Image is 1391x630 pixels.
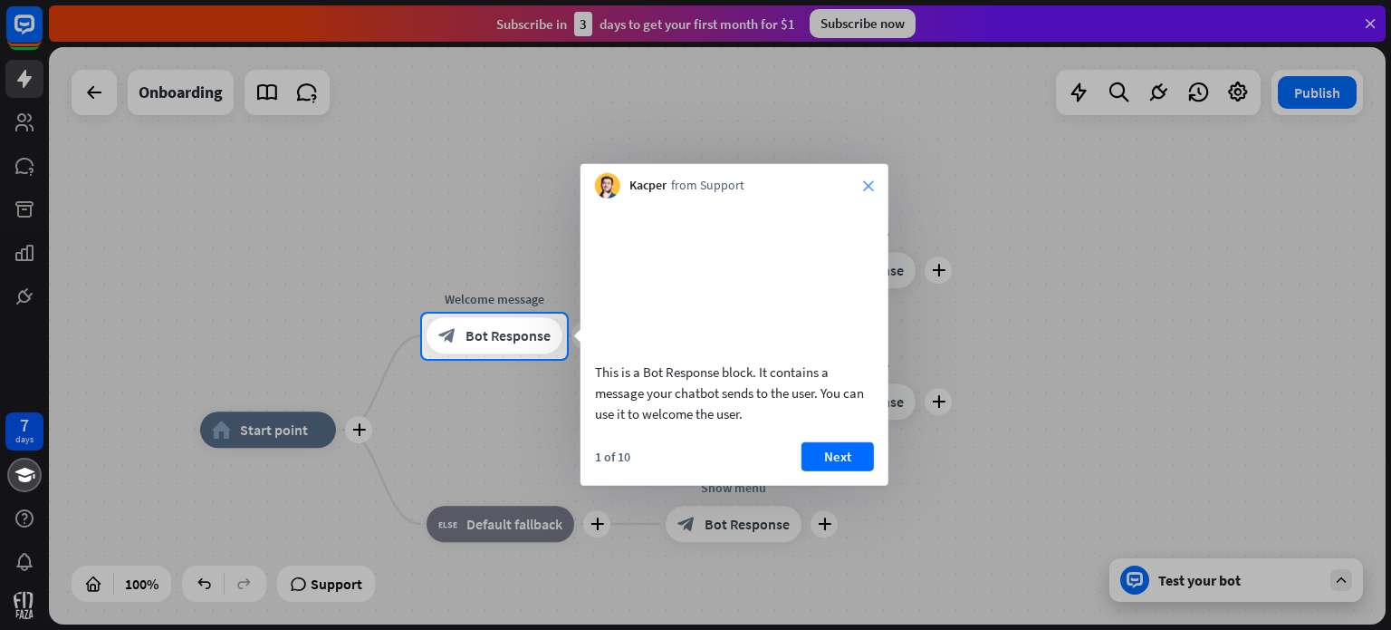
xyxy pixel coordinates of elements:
[595,448,630,464] div: 1 of 10
[863,180,874,191] i: close
[801,441,874,470] button: Next
[671,177,744,195] span: from Support
[629,177,667,195] span: Kacper
[595,361,874,423] div: This is a Bot Response block. It contains a message your chatbot sends to the user. You can use i...
[465,327,551,345] span: Bot Response
[14,7,69,62] button: Open LiveChat chat widget
[438,327,456,345] i: block_bot_response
